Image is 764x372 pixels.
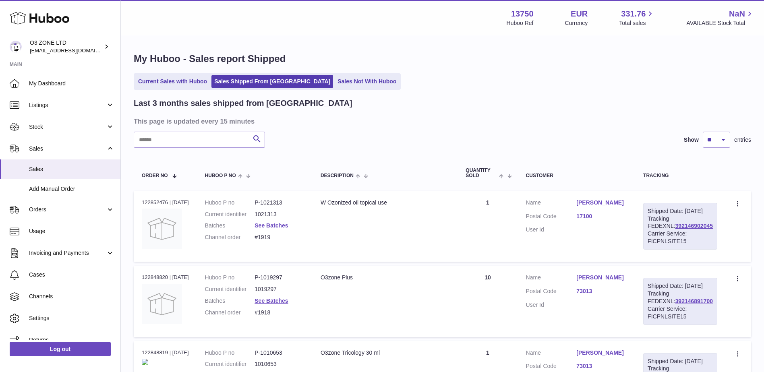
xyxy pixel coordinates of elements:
img: no-photo-large.jpg [142,284,182,324]
td: 10 [458,266,518,337]
div: Tracking [643,173,717,178]
strong: EUR [571,8,588,19]
dt: Huboo P no [205,349,255,357]
dt: User Id [526,301,577,309]
div: 122852476 | [DATE] [142,199,189,206]
dt: Channel order [205,309,255,316]
a: 392146902045 [675,223,713,229]
span: Quantity Sold [466,168,497,178]
dt: Current identifier [205,285,255,293]
dt: Name [526,274,577,283]
label: Show [684,136,699,144]
div: Tracking FEDEXNL: [643,203,717,250]
a: 331.76 Total sales [619,8,655,27]
a: Sales Shipped From [GEOGRAPHIC_DATA] [211,75,333,88]
dd: P-1010653 [255,349,304,357]
span: Stock [29,123,106,131]
div: Tracking FEDEXNL: [643,278,717,324]
span: Description [321,173,354,178]
dd: P-1019297 [255,274,304,281]
span: Sales [29,145,106,153]
dt: Batches [205,297,255,305]
span: Cases [29,271,114,279]
dt: Batches [205,222,255,229]
dt: Postal Code [526,287,577,297]
div: Shipped Date: [DATE] [648,207,713,215]
div: Carrier Service: FICPNLSITE15 [648,305,713,320]
span: Order No [142,173,168,178]
dd: #1918 [255,309,304,316]
a: [PERSON_NAME] [576,349,627,357]
span: AVAILABLE Stock Total [686,19,754,27]
h1: My Huboo - Sales report Shipped [134,52,751,65]
dd: 1021313 [255,211,304,218]
dt: Name [526,199,577,209]
a: Current Sales with Huboo [135,75,210,88]
div: O3zone Tricology 30 ml [321,349,449,357]
span: Sales [29,165,114,173]
a: 17100 [576,213,627,220]
td: 1 [458,191,518,262]
a: Log out [10,342,111,356]
span: Usage [29,227,114,235]
dd: #1919 [255,234,304,241]
span: Channels [29,293,114,300]
div: Shipped Date: [DATE] [648,358,713,365]
div: Carrier Service: FICPNLSITE15 [648,230,713,245]
a: See Batches [255,298,288,304]
dt: Postal Code [526,213,577,222]
span: entries [734,136,751,144]
span: Settings [29,314,114,322]
div: Currency [565,19,588,27]
dt: Name [526,349,577,359]
span: Invoicing and Payments [29,249,106,257]
div: 122848819 | [DATE] [142,349,189,356]
dt: Huboo P no [205,199,255,207]
div: O3 ZONE LTD [30,39,102,54]
strong: 13750 [511,8,534,19]
span: Total sales [619,19,655,27]
img: no-photo-large.jpg [142,209,182,249]
h2: Last 3 months sales shipped from [GEOGRAPHIC_DATA] [134,98,352,109]
div: W Ozonized oil topical use [321,199,449,207]
h3: This page is updated every 15 minutes [134,117,749,126]
a: [PERSON_NAME] [576,199,627,207]
div: 122848820 | [DATE] [142,274,189,281]
a: Sales Not With Huboo [335,75,399,88]
span: Listings [29,101,106,109]
a: NaN AVAILABLE Stock Total [686,8,754,27]
div: O3zone Plus [321,274,449,281]
a: 73013 [576,362,627,370]
dd: 1010653 [255,360,304,368]
a: [PERSON_NAME] [576,274,627,281]
dd: P-1021313 [255,199,304,207]
dt: Current identifier [205,360,255,368]
span: Orders [29,206,106,213]
div: Shipped Date: [DATE] [648,282,713,290]
div: Customer [526,173,627,178]
a: 73013 [576,287,627,295]
span: My Dashboard [29,80,114,87]
dt: Postal Code [526,362,577,372]
span: [EMAIL_ADDRESS][DOMAIN_NAME] [30,47,118,54]
dt: User Id [526,226,577,234]
dt: Huboo P no [205,274,255,281]
span: Huboo P no [205,173,236,178]
img: hello@o3zoneltd.co.uk [10,41,22,53]
div: Huboo Ref [507,19,534,27]
a: See Batches [255,222,288,229]
dt: Channel order [205,234,255,241]
span: Returns [29,336,114,344]
span: Add Manual Order [29,185,114,193]
img: trichology.jpg [142,359,148,365]
dt: Current identifier [205,211,255,218]
span: NaN [729,8,745,19]
dd: 1019297 [255,285,304,293]
span: 331.76 [621,8,646,19]
a: 392146891700 [675,298,713,304]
